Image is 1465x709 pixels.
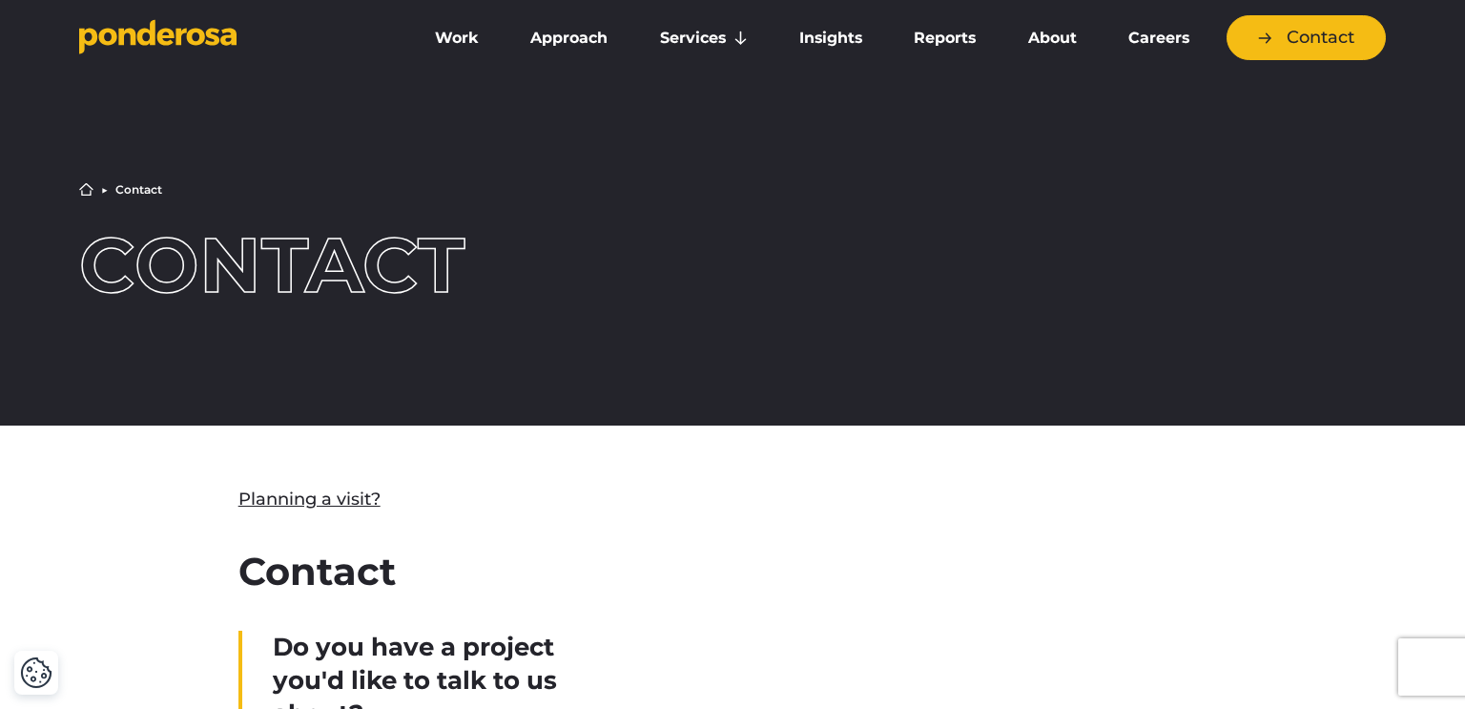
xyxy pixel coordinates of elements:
a: Approach [508,18,629,58]
a: Work [413,18,501,58]
li: Contact [115,184,162,196]
a: Services [638,18,770,58]
a: Insights [777,18,884,58]
img: Revisit consent button [20,657,52,689]
a: Reports [892,18,998,58]
h2: Contact [238,543,1228,600]
li: ▶︎ [101,184,108,196]
a: About [1005,18,1098,58]
a: Home [79,182,93,197]
h1: Contact [79,227,607,303]
button: Cookie Settings [20,657,52,689]
a: Careers [1106,18,1211,58]
a: Planning a visit? [238,487,381,512]
a: Contact [1227,15,1386,60]
a: Go to homepage [79,19,384,57]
